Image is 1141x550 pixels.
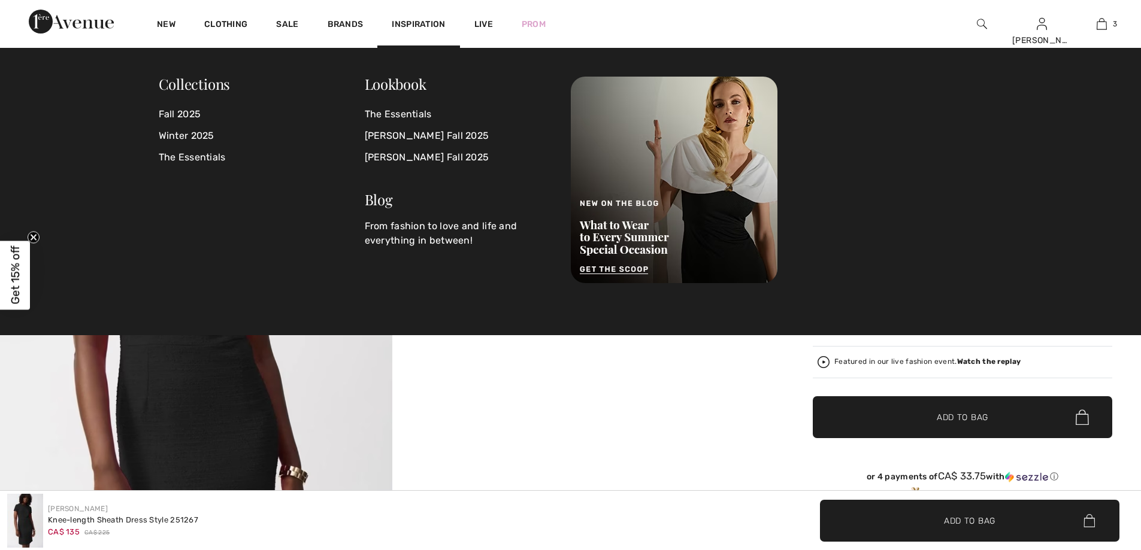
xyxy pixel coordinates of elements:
[159,104,365,125] a: Fall 2025
[84,528,110,537] span: CA$ 225
[834,358,1021,366] div: Featured in our live fashion event.
[1076,409,1089,425] img: Bag.svg
[48,514,198,526] div: Knee-length Sheath Dress Style 251267
[159,74,231,93] span: Collections
[48,527,80,536] span: CA$ 135
[571,174,777,185] a: New on the Blog
[977,17,987,31] img: search the website
[365,125,556,147] a: [PERSON_NAME] Fall 2025
[813,470,1112,482] div: or 4 payments of with
[157,19,175,32] a: New
[1037,18,1047,29] a: Sign In
[28,231,40,243] button: Close teaser
[204,19,247,32] a: Clothing
[276,19,298,32] a: Sale
[944,514,995,527] span: Add to Bag
[392,19,445,32] span: Inspiration
[571,77,777,283] img: New on the Blog
[474,18,493,31] a: Live
[29,10,114,34] img: 1ère Avenue
[1084,514,1095,527] img: Bag.svg
[365,147,556,168] a: [PERSON_NAME] Fall 2025
[813,470,1112,487] div: or 4 payments ofCA$ 33.75withSezzle Click to learn more about Sezzle
[365,219,556,248] p: From fashion to love and life and everything in between!
[1097,17,1107,31] img: My Bag
[365,104,556,125] a: The Essentials
[937,411,988,424] span: Add to Bag
[1113,19,1117,29] span: 3
[1005,472,1048,482] img: Sezzle
[1072,17,1131,31] a: 3
[938,470,986,482] span: CA$ 33.75
[820,500,1119,542] button: Add to Bag
[7,494,43,548] img: Knee-Length Sheath Dress Style 251267
[957,357,1021,366] strong: Watch the replay
[365,74,426,93] a: Lookbook
[813,396,1112,438] button: Add to Bag
[927,489,1016,500] span: Avenue Rewards
[365,190,393,209] a: Blog
[8,246,22,305] span: Get 15% off
[1065,460,1129,490] iframe: Opens a widget where you can chat to one of our agents
[159,125,365,147] a: Winter 2025
[1012,34,1071,47] div: [PERSON_NAME]
[1037,17,1047,31] img: My Info
[522,18,546,31] a: Prom
[328,19,364,32] a: Brands
[159,147,365,168] a: The Essentials
[818,356,830,368] img: Watch the replay
[909,487,922,503] img: Avenue Rewards
[48,505,108,513] a: [PERSON_NAME]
